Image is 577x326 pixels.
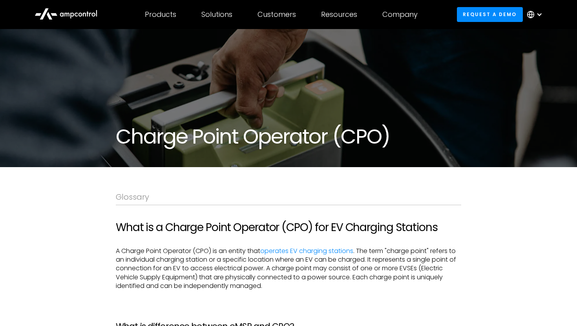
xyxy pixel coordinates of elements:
div: Company [382,10,418,19]
h1: Charge Point Operator (CPO) [116,125,461,148]
div: Products [145,10,176,19]
div: Customers [257,10,296,19]
div: Resources [321,10,357,19]
div: Solutions [201,10,232,19]
div: Glossary [116,192,461,202]
p: ‍ [116,297,461,306]
h2: What is a Charge Point Operator (CPO) for EV Charging Stations [116,221,461,234]
a: operates EV charging stations [260,246,353,255]
p: A Charge Point Operator (CPO) is an entity that . The term "charge point" refers to an individual... [116,247,461,291]
a: Request a demo [457,7,523,22]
